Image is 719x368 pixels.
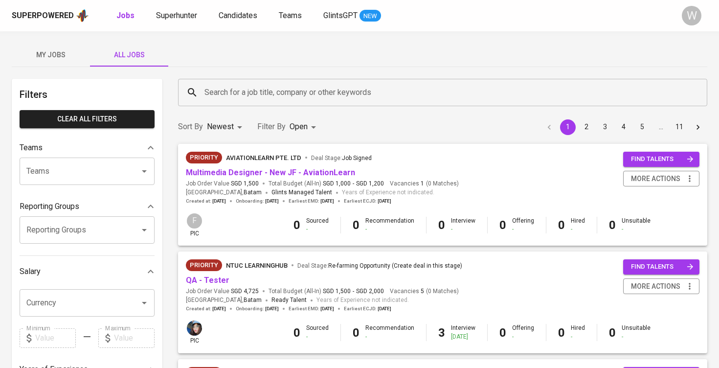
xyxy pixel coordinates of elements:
[623,152,699,167] button: find talents
[631,173,680,185] span: more actions
[231,287,259,296] span: SGD 4,725
[76,8,89,23] img: app logo
[342,188,434,198] span: Years of Experience not indicated.
[186,152,222,163] div: New Job received from Demand Team
[306,333,329,341] div: -
[137,296,151,310] button: Open
[378,305,391,312] span: [DATE]
[631,280,680,293] span: more actions
[137,164,151,178] button: Open
[20,266,41,277] p: Salary
[631,261,694,273] span: find talents
[311,155,372,161] span: Deal Stage :
[634,119,650,135] button: Go to page 5
[12,10,74,22] div: Superpowered
[187,321,202,336] img: diazagista@glints.com
[244,296,262,305] span: Batam
[156,10,199,22] a: Superhunter
[597,119,613,135] button: Go to page 3
[178,121,203,133] p: Sort By
[116,11,135,20] b: Jobs
[623,171,699,187] button: more actions
[226,154,301,161] span: Aviationlearn Pte. Ltd
[186,259,222,271] div: New Job received from Demand Team
[390,287,459,296] span: Vacancies ( 0 Matches )
[451,217,475,233] div: Interview
[236,198,279,205] span: Onboarding :
[35,328,76,348] input: Value
[186,212,203,230] div: F
[212,305,226,312] span: [DATE]
[365,217,414,233] div: Recommendation
[269,287,384,296] span: Total Budget (All-In)
[293,326,300,340] b: 0
[212,198,226,205] span: [DATE]
[353,218,359,232] b: 0
[265,305,279,312] span: [DATE]
[622,225,651,233] div: -
[289,198,334,205] span: Earliest EMD :
[622,333,651,341] div: -
[219,10,259,22] a: Candidates
[289,305,334,312] span: Earliest EMD :
[682,6,701,25] div: W
[271,189,332,196] span: Glints Managed Talent
[622,324,651,341] div: Unsuitable
[438,326,445,340] b: 3
[512,225,534,233] div: -
[390,180,459,188] span: Vacancies ( 0 Matches )
[451,333,475,341] div: [DATE]
[186,188,262,198] span: [GEOGRAPHIC_DATA] ,
[571,225,585,233] div: -
[279,11,302,20] span: Teams
[616,119,631,135] button: Go to page 4
[353,326,359,340] b: 0
[623,278,699,295] button: more actions
[365,225,414,233] div: -
[186,212,203,238] div: pic
[316,296,409,305] span: Years of Experience not indicated.
[269,180,384,188] span: Total Budget (All-In)
[290,122,308,131] span: Open
[186,168,355,177] a: Multimedia Designer - New JF - AviationLearn
[323,11,358,20] span: GlintsGPT
[219,11,257,20] span: Candidates
[571,217,585,233] div: Hired
[279,10,304,22] a: Teams
[328,262,462,269] span: Re-farming Opportunity (Create deal in this stage)
[207,121,234,133] p: Newest
[290,118,319,136] div: Open
[306,225,329,233] div: -
[306,217,329,233] div: Sourced
[356,180,384,188] span: SGD 1,200
[207,118,246,136] div: Newest
[244,188,262,198] span: Batam
[365,324,414,341] div: Recommendation
[353,287,354,296] span: -
[27,113,147,125] span: Clear All filters
[20,138,155,158] div: Teams
[631,154,694,165] span: find talents
[323,10,381,22] a: GlintsGPT NEW
[137,223,151,237] button: Open
[690,119,706,135] button: Go to next page
[512,324,534,341] div: Offering
[419,180,424,188] span: 1
[186,153,222,162] span: Priority
[12,8,89,23] a: Superpoweredapp logo
[186,305,226,312] span: Created at :
[236,305,279,312] span: Onboarding :
[231,180,259,188] span: SGD 1,500
[558,218,565,232] b: 0
[186,260,222,270] span: Priority
[320,305,334,312] span: [DATE]
[186,296,262,305] span: [GEOGRAPHIC_DATA] ,
[20,262,155,281] div: Salary
[297,262,462,269] span: Deal Stage :
[653,122,669,132] div: …
[499,326,506,340] b: 0
[499,218,506,232] b: 0
[114,328,155,348] input: Value
[571,333,585,341] div: -
[186,180,259,188] span: Job Order Value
